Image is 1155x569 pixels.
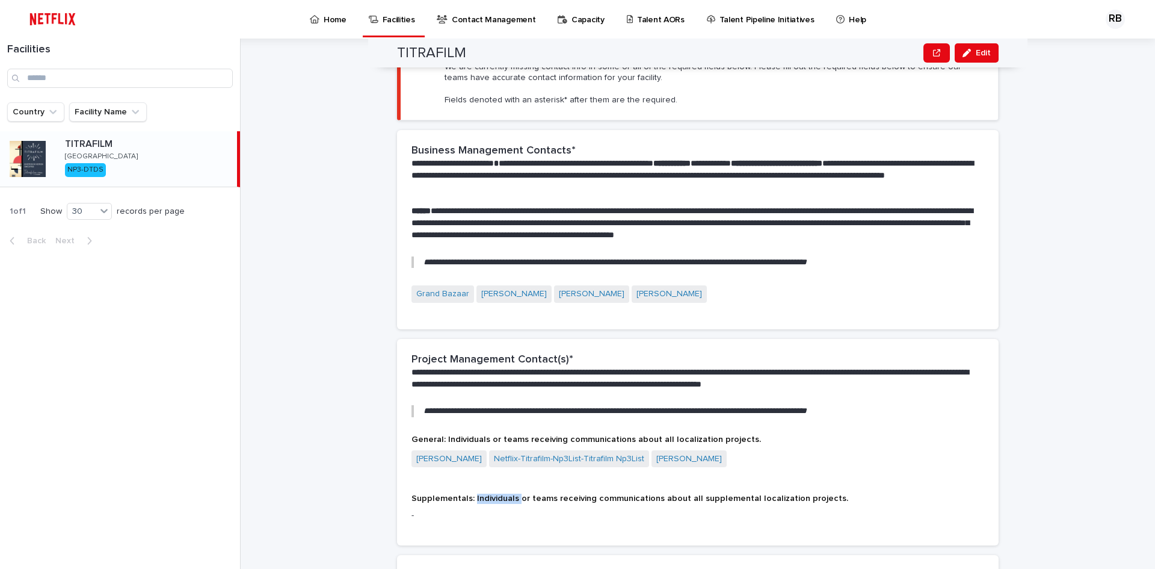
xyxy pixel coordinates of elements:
div: NP3-DTDS [65,163,106,176]
p: We are currently missing contact info in some or all of the required fields below. Please fill ou... [445,61,984,105]
h2: Project Management Contact(s)* [411,353,573,367]
div: 30 [67,205,96,218]
a: [PERSON_NAME] [416,453,482,465]
h1: Facilities [7,43,233,57]
span: Next [55,237,82,245]
span: Edit [976,49,991,57]
h2: TITRAFILM [397,45,466,62]
input: Search [7,69,233,88]
h2: Business Management Contacts* [411,145,576,158]
p: TITRAFILM [65,138,232,150]
button: Next [51,235,102,246]
p: [GEOGRAPHIC_DATA] [65,152,138,161]
a: [PERSON_NAME] [481,288,547,300]
button: Facility Name [69,102,147,122]
a: [PERSON_NAME] [636,288,702,300]
p: Show [40,207,62,217]
div: RB [1106,10,1125,29]
img: ifQbXi3ZQGMSEF7WDB7W [24,7,81,31]
span: General: Individuals or teams receiving communications about all localization projects. [411,435,761,444]
a: Netflix-Titrafilm-Np3List-Titrafilm Np3List [494,453,644,465]
p: records per page [117,207,185,217]
a: [PERSON_NAME] [559,288,624,300]
p: - [411,509,984,522]
a: Grand Bazaar [416,288,469,300]
button: Edit [955,43,999,63]
button: Country [7,102,64,122]
span: Back [20,237,46,245]
span: Supplementals: Individuals or teams receiving communications about all supplemental localization ... [411,494,848,503]
a: [PERSON_NAME] [656,453,722,465]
